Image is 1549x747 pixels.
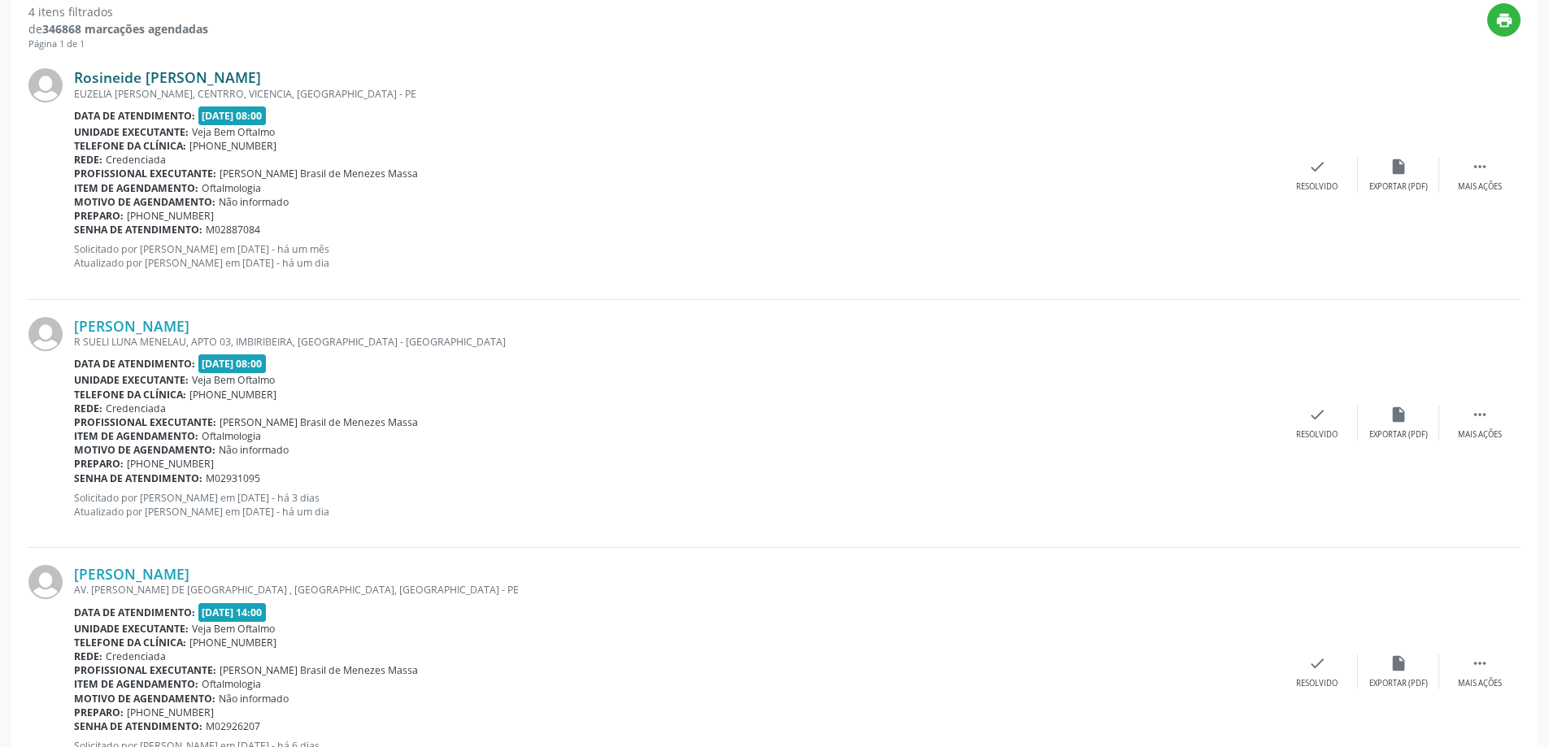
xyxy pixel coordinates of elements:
[28,20,208,37] div: de
[42,21,208,37] strong: 346868 marcações agendadas
[74,677,198,691] b: Item de agendamento:
[1308,158,1326,176] i: check
[219,692,289,706] span: Não informado
[1471,158,1489,176] i: 
[1458,429,1502,441] div: Mais ações
[127,209,214,223] span: [PHONE_NUMBER]
[220,415,418,429] span: [PERSON_NAME] Brasil de Menezes Massa
[1369,181,1428,193] div: Exportar (PDF)
[202,181,261,195] span: Oftalmologia
[74,692,215,706] b: Motivo de agendamento:
[189,388,276,402] span: [PHONE_NUMBER]
[1458,678,1502,689] div: Mais ações
[106,153,166,167] span: Credenciada
[127,706,214,719] span: [PHONE_NUMBER]
[74,153,102,167] b: Rede:
[74,622,189,636] b: Unidade executante:
[192,373,275,387] span: Veja Bem Oftalmo
[74,209,124,223] b: Preparo:
[74,181,198,195] b: Item de agendamento:
[1495,11,1513,29] i: print
[28,68,63,102] img: img
[1471,654,1489,672] i: 
[74,429,198,443] b: Item de agendamento:
[106,402,166,415] span: Credenciada
[74,109,195,123] b: Data de atendimento:
[74,223,202,237] b: Senha de atendimento:
[219,195,289,209] span: Não informado
[74,87,1277,101] div: EUZELIA [PERSON_NAME], CENTRRO, VICENCIA, [GEOGRAPHIC_DATA] - PE
[74,357,195,371] b: Data de atendimento:
[74,317,189,335] a: [PERSON_NAME]
[127,457,214,471] span: [PHONE_NUMBER]
[206,223,260,237] span: M02887084
[74,167,216,180] b: Profissional executante:
[1471,406,1489,423] i: 
[74,583,1277,597] div: AV. [PERSON_NAME] DE [GEOGRAPHIC_DATA] , [GEOGRAPHIC_DATA], [GEOGRAPHIC_DATA] - PE
[206,471,260,485] span: M02931095
[74,125,189,139] b: Unidade executante:
[192,622,275,636] span: Veja Bem Oftalmo
[74,415,216,429] b: Profissional executante:
[189,139,276,153] span: [PHONE_NUMBER]
[1308,406,1326,423] i: check
[28,3,208,20] div: 4 itens filtrados
[74,491,1277,519] p: Solicitado por [PERSON_NAME] em [DATE] - há 3 dias Atualizado por [PERSON_NAME] em [DATE] - há um...
[206,719,260,733] span: M02926207
[1390,654,1408,672] i: insert_drive_file
[219,443,289,457] span: Não informado
[74,242,1277,270] p: Solicitado por [PERSON_NAME] em [DATE] - há um mês Atualizado por [PERSON_NAME] em [DATE] - há um...
[1308,654,1326,672] i: check
[74,649,102,663] b: Rede:
[1390,158,1408,176] i: insert_drive_file
[1296,678,1338,689] div: Resolvido
[74,663,216,677] b: Profissional executante:
[1296,429,1338,441] div: Resolvido
[74,335,1277,349] div: R SUELI LUNA MENELAU, APTO 03, IMBIRIBEIRA, [GEOGRAPHIC_DATA] - [GEOGRAPHIC_DATA]
[1296,181,1338,193] div: Resolvido
[74,706,124,719] b: Preparo:
[1458,181,1502,193] div: Mais ações
[220,167,418,180] span: [PERSON_NAME] Brasil de Menezes Massa
[28,317,63,351] img: img
[74,471,202,485] b: Senha de atendimento:
[1390,406,1408,423] i: insert_drive_file
[74,606,195,619] b: Data de atendimento:
[202,429,261,443] span: Oftalmologia
[74,373,189,387] b: Unidade executante:
[198,603,267,622] span: [DATE] 14:00
[74,719,202,733] b: Senha de atendimento:
[192,125,275,139] span: Veja Bem Oftalmo
[74,636,186,649] b: Telefone da clínica:
[74,68,261,86] a: Rosineide [PERSON_NAME]
[74,443,215,457] b: Motivo de agendamento:
[74,139,186,153] b: Telefone da clínica:
[74,565,189,583] a: [PERSON_NAME]
[74,388,186,402] b: Telefone da clínica:
[202,677,261,691] span: Oftalmologia
[1487,3,1521,37] button: print
[28,565,63,599] img: img
[198,106,267,125] span: [DATE] 08:00
[74,195,215,209] b: Motivo de agendamento:
[1369,429,1428,441] div: Exportar (PDF)
[74,402,102,415] b: Rede:
[189,636,276,649] span: [PHONE_NUMBER]
[198,354,267,373] span: [DATE] 08:00
[74,457,124,471] b: Preparo:
[220,663,418,677] span: [PERSON_NAME] Brasil de Menezes Massa
[1369,678,1428,689] div: Exportar (PDF)
[28,37,208,51] div: Página 1 de 1
[106,649,166,663] span: Credenciada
